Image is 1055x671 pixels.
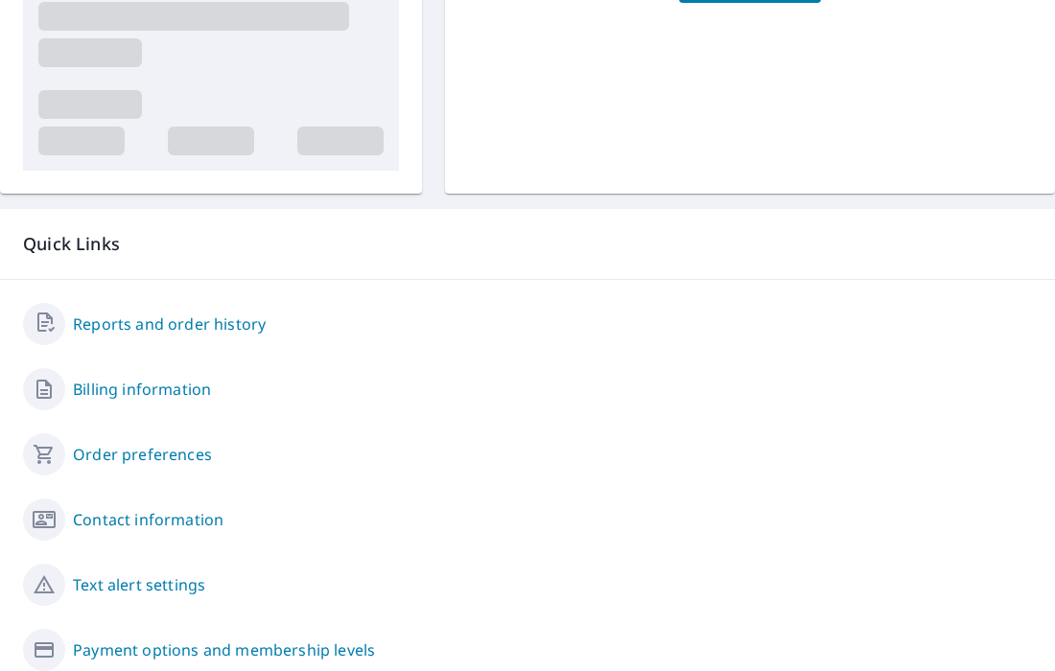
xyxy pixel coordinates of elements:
[73,443,212,466] a: Order preferences
[73,508,223,531] a: Contact information
[73,312,266,335] a: Reports and order history
[73,378,211,401] a: Billing information
[73,573,205,596] a: Text alert settings
[23,232,1032,256] p: Quick Links
[73,638,375,661] a: Payment options and membership levels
